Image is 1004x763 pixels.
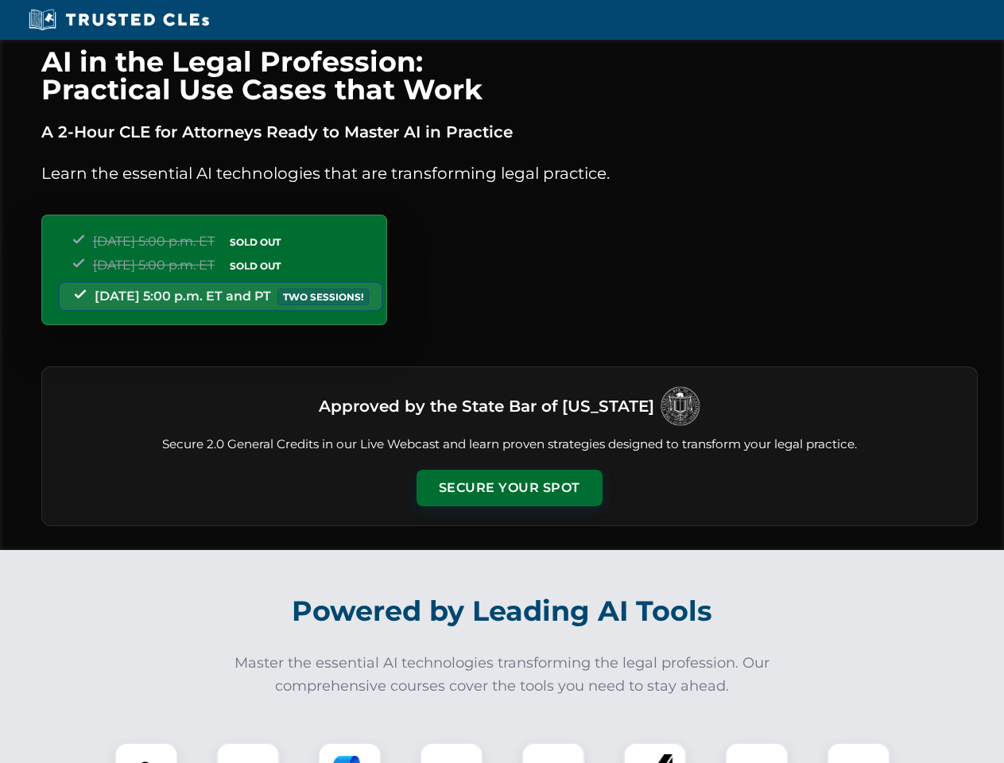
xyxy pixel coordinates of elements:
img: Logo [661,386,700,426]
span: [DATE] 5:00 p.m. ET [93,234,215,249]
button: Secure Your Spot [417,470,603,506]
span: SOLD OUT [224,258,286,274]
span: SOLD OUT [224,234,286,250]
img: Trusted CLEs [24,8,214,32]
p: Secure 2.0 General Credits in our Live Webcast and learn proven strategies designed to transform ... [61,436,958,454]
p: Learn the essential AI technologies that are transforming legal practice. [41,161,978,186]
p: Master the essential AI technologies transforming the legal profession. Our comprehensive courses... [224,652,781,698]
span: [DATE] 5:00 p.m. ET [93,258,215,273]
h2: Powered by Leading AI Tools [62,583,943,639]
p: A 2-Hour CLE for Attorneys Ready to Master AI in Practice [41,119,978,145]
h3: Approved by the State Bar of [US_STATE] [319,392,654,420]
h1: AI in the Legal Profession: Practical Use Cases that Work [41,48,978,103]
